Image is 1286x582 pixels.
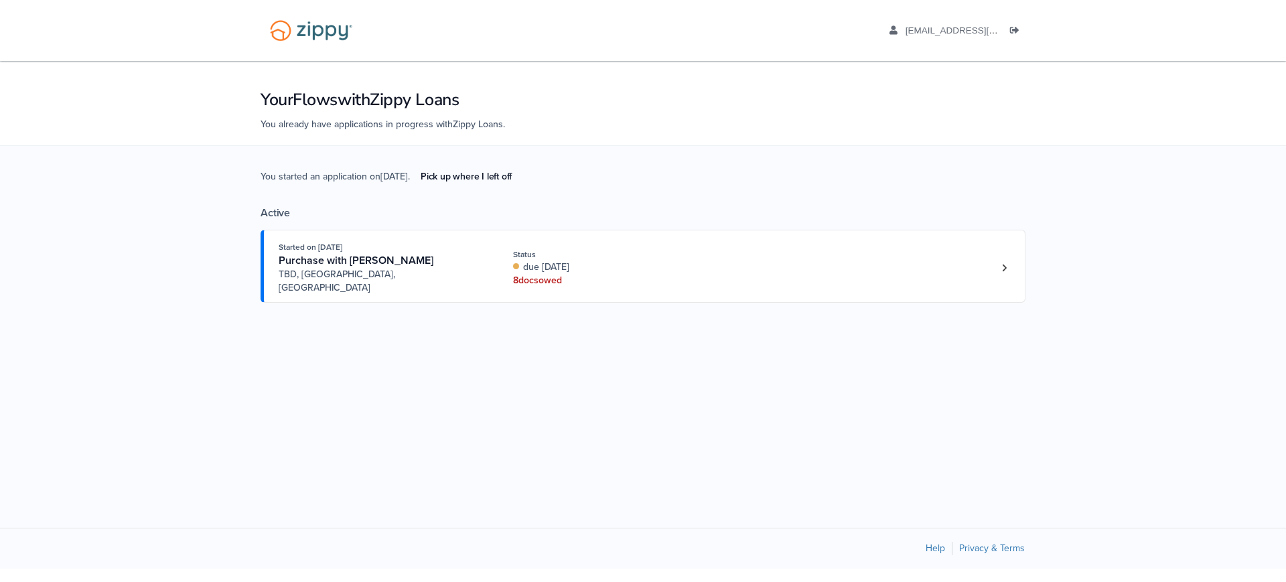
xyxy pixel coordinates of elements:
[261,13,361,48] img: Logo
[906,25,1059,35] span: fabylopez94@gmail.com
[926,542,945,554] a: Help
[261,119,505,130] span: You already have applications in progress with Zippy Loans .
[410,165,522,188] a: Pick up where I left off
[279,268,483,295] span: TBD, [GEOGRAPHIC_DATA], [GEOGRAPHIC_DATA]
[261,206,1025,220] div: Active
[279,254,433,267] span: Purchase with [PERSON_NAME]
[261,88,1025,111] h1: Your Flows with Zippy Loans
[994,258,1014,278] a: Loan number 4260020
[513,248,692,261] div: Status
[959,542,1025,554] a: Privacy & Terms
[279,242,342,252] span: Started on [DATE]
[261,230,1025,303] a: Open loan 4260020
[261,169,522,206] span: You started an application on [DATE] .
[1010,25,1025,39] a: Log out
[513,274,692,287] div: 8 doc s owed
[889,25,1059,39] a: edit profile
[513,261,692,274] div: due [DATE]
